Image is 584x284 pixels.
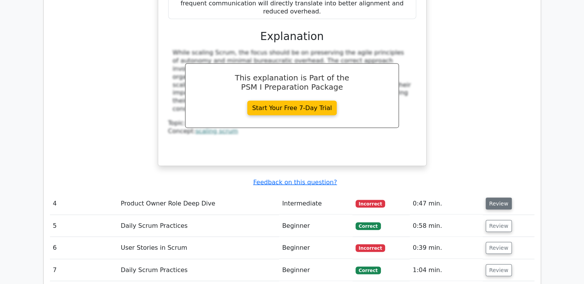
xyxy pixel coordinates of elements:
button: Review [486,198,512,210]
td: 7 [50,259,118,281]
button: Review [486,264,512,276]
td: 6 [50,237,118,259]
td: 0:58 min. [410,215,483,237]
td: User Stories in Scrum [117,237,279,259]
span: Incorrect [356,200,385,208]
span: Incorrect [356,244,385,252]
td: 0:39 min. [410,237,483,259]
td: Daily Scrum Practices [117,259,279,281]
td: 0:47 min. [410,193,483,215]
td: 4 [50,193,118,215]
span: Correct [356,222,381,230]
h3: Explanation [173,30,412,43]
td: Beginner [279,237,352,259]
div: Concept: [168,127,416,135]
a: scaling scrum [195,127,238,135]
td: Daily Scrum Practices [117,215,279,237]
td: Intermediate [279,193,352,215]
td: 5 [50,215,118,237]
td: Beginner [279,215,352,237]
button: Review [486,220,512,232]
button: Review [486,242,512,254]
span: Correct [356,267,381,274]
td: Beginner [279,259,352,281]
div: While scaling Scrum, the focus should be on preserving the agile principles of autonomy and minim... [173,49,412,113]
div: Topic: [168,119,416,127]
a: Feedback on this question? [253,179,337,186]
td: 1:04 min. [410,259,483,281]
a: Start Your Free 7-Day Trial [247,101,337,115]
td: Product Owner Role Deep Dive [117,193,279,215]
